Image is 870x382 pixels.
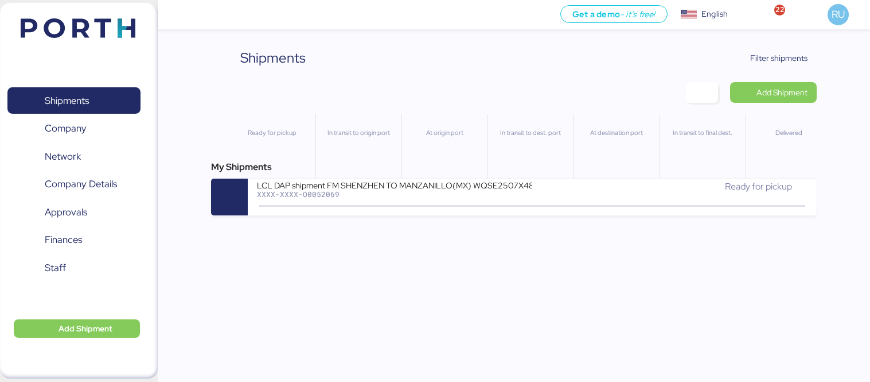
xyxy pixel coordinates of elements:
[240,48,306,68] div: Shipments
[257,190,532,198] div: XXXX-XXXX-O0052069
[14,319,140,338] button: Add Shipment
[750,51,807,65] span: Filter shipments
[751,128,826,138] div: Delivered
[7,199,141,225] a: Approvals
[7,171,141,198] a: Company Details
[7,87,141,114] a: Shipments
[257,180,532,190] div: LCL DAP shipment FM SHENZHEN TO MANZANILLO(MX) WQSE2507X48
[45,148,81,165] span: Network
[493,128,568,138] div: In transit to dest. port
[7,227,141,253] a: Finances
[7,115,141,142] a: Company
[407,128,482,138] div: At origin port
[211,160,817,174] div: My Shipments
[45,260,66,276] span: Staff
[45,120,87,137] span: Company
[234,128,310,138] div: Ready for pickup
[730,82,817,103] a: Add Shipment
[665,128,740,138] div: In transit to final dest.
[45,231,82,248] span: Finances
[756,86,807,99] span: Add Shipment
[7,254,141,281] a: Staff
[45,204,87,221] span: Approvals
[727,48,817,68] button: Filter shipments
[725,180,792,192] span: Ready for pickup
[832,7,845,22] span: RU
[165,5,184,25] button: Menu
[45,92,89,109] span: Shipments
[58,322,112,335] span: Add Shipment
[321,128,396,138] div: In transit to origin port
[45,176,117,192] span: Company Details
[579,128,654,138] div: At destination port
[701,8,728,20] div: English
[7,143,141,169] a: Network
